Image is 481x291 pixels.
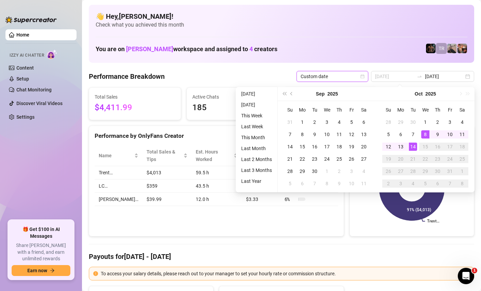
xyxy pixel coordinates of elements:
div: 28 [286,167,294,175]
th: Fr [444,104,456,116]
td: Trent… [95,166,142,179]
h4: Performance Breakdown [89,72,165,81]
td: 2025-10-08 [419,128,431,141]
div: 19 [347,143,356,151]
button: Last year (Control + left) [280,87,288,101]
td: 2025-10-10 [444,128,456,141]
td: 2025-09-06 [358,116,370,128]
iframe: Intercom live chat [458,268,474,284]
div: 7 [311,179,319,188]
td: 2025-09-29 [395,116,407,128]
td: 2025-10-14 [407,141,419,153]
div: 5 [286,179,294,188]
div: 14 [409,143,417,151]
td: 2025-10-06 [296,177,308,190]
li: [DATE] [238,90,275,98]
input: End date [425,73,464,80]
div: 24 [446,155,454,163]
div: 30 [311,167,319,175]
div: 9 [434,130,442,139]
td: 2025-10-25 [456,153,468,165]
td: 2025-09-17 [321,141,333,153]
div: 5 [347,118,356,126]
th: Su [284,104,296,116]
input: Start date [375,73,414,80]
div: 4 [360,167,368,175]
span: Total Sales [95,93,175,101]
th: Tu [308,104,321,116]
img: LC [447,44,457,53]
td: 43.5 h [192,179,242,193]
td: 2025-09-27 [358,153,370,165]
li: [DATE] [238,101,275,109]
td: 2025-10-01 [419,116,431,128]
div: Est. Hours Worked [196,148,232,163]
span: Izzy AI Chatter [10,52,44,59]
span: swap-right [417,74,422,79]
div: 13 [360,130,368,139]
td: 2025-09-25 [333,153,345,165]
td: 2025-10-08 [321,177,333,190]
div: 13 [397,143,405,151]
td: 2025-11-05 [419,177,431,190]
img: Osvaldo [457,44,467,53]
td: 2025-09-19 [345,141,358,153]
span: 4 [249,45,253,53]
div: 26 [347,155,356,163]
td: 2025-10-01 [321,165,333,177]
div: 17 [446,143,454,151]
span: exclamation-circle [93,271,98,276]
div: 15 [421,143,429,151]
div: 1 [298,118,306,126]
td: 2025-10-03 [345,165,358,177]
td: 2025-09-30 [308,165,321,177]
span: 185 [192,101,273,114]
button: Previous month (PageUp) [288,87,296,101]
td: 2025-09-01 [296,116,308,128]
div: 11 [335,130,343,139]
td: 2025-09-22 [296,153,308,165]
th: Mo [395,104,407,116]
img: AI Chatter [47,49,57,59]
td: 2025-10-19 [382,153,395,165]
div: 16 [434,143,442,151]
a: Chat Monitoring [16,87,52,92]
div: 1 [458,167,466,175]
td: 2025-09-29 [296,165,308,177]
div: 23 [434,155,442,163]
td: 2025-10-04 [456,116,468,128]
td: 2025-09-02 [308,116,321,128]
div: 30 [409,118,417,126]
div: 14 [286,143,294,151]
th: Th [333,104,345,116]
div: 11 [360,179,368,188]
div: 24 [323,155,331,163]
text: Trent… [427,219,439,224]
td: 2025-11-08 [456,177,468,190]
td: 2025-10-21 [407,153,419,165]
td: 2025-10-02 [333,165,345,177]
div: 26 [384,167,393,175]
div: 17 [323,143,331,151]
span: TR [439,45,444,52]
div: 12 [384,143,393,151]
div: 23 [311,155,319,163]
div: 3 [446,118,454,126]
a: Content [16,65,34,71]
div: 9 [311,130,319,139]
td: 2025-09-15 [296,141,308,153]
td: 2025-09-26 [345,153,358,165]
h1: You are on workspace and assigned to creators [96,45,277,53]
td: 2025-09-28 [284,165,296,177]
span: Custom date [301,71,364,82]
span: 🎁 Get $100 in AI Messages [12,226,70,239]
div: 31 [446,167,454,175]
button: Earn nowarrow-right [12,265,70,276]
div: 6 [360,118,368,126]
td: 2025-10-15 [419,141,431,153]
li: This Month [238,133,275,142]
div: 3 [323,118,331,126]
div: 31 [286,118,294,126]
div: 20 [360,143,368,151]
div: 4 [409,179,417,188]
